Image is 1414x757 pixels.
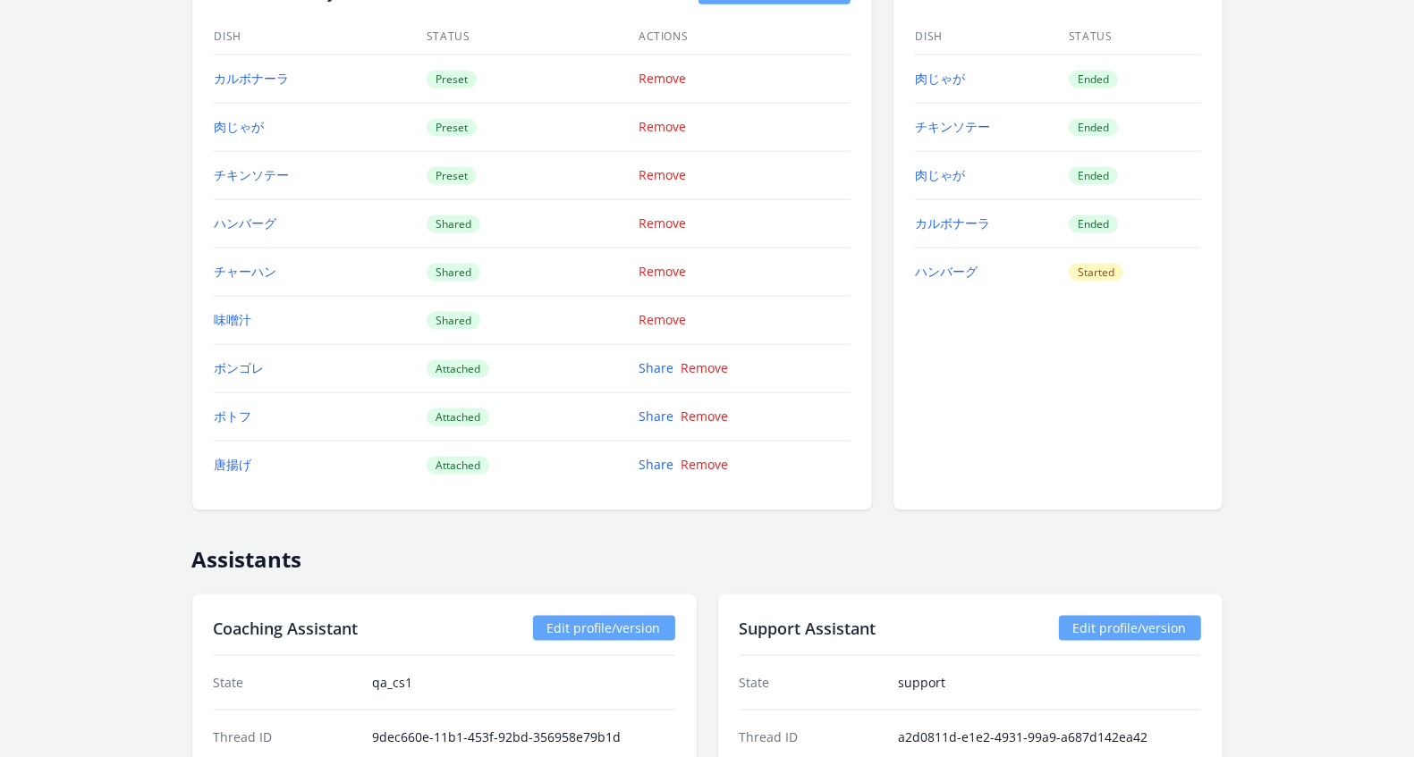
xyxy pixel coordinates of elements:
a: チャーハン [215,263,277,280]
span: Shared [427,215,480,233]
dd: a2d0811d-e1e2-4931-99a9-a687d142ea42 [898,728,1201,746]
th: Dish [214,19,426,55]
span: Shared [427,264,480,282]
span: Preset [427,71,477,88]
a: カルボナーラ [215,70,290,87]
th: Status [426,19,638,55]
a: ハンバーグ [916,263,978,280]
a: 肉じゃが [215,118,265,135]
a: Remove [681,408,728,425]
a: 肉じゃが [916,70,966,87]
a: Share [639,408,673,425]
a: Remove [681,359,728,376]
dd: 9dec660e-11b1-453f-92bd-356958e79b1d [372,728,675,746]
dt: Thread ID [214,728,358,746]
span: Shared [427,312,480,330]
a: Share [639,456,673,473]
a: Remove [639,311,686,328]
h2: Support Assistant [740,616,876,641]
span: Ended [1069,119,1118,137]
a: チキンソテー [916,118,991,135]
dt: State [740,674,884,692]
span: Attached [427,408,489,426]
h2: Assistants [192,532,1223,573]
a: Share [639,359,673,376]
a: Remove [639,166,686,183]
dd: qa_cs1 [372,674,675,692]
a: Remove [681,456,728,473]
th: Status [1068,19,1201,55]
dd: support [898,674,1201,692]
span: Attached [427,360,489,378]
span: Preset [427,119,477,137]
a: ハンバーグ [215,214,277,231]
h2: Coaching Assistant [214,616,359,641]
a: Remove [639,214,686,231]
dt: State [214,674,358,692]
a: Remove [639,118,686,135]
a: Remove [639,263,686,280]
span: Ended [1069,71,1118,88]
a: カルボナーラ [916,214,991,231]
a: Edit profile/version [533,616,675,641]
a: 味噌汁 [215,311,252,328]
a: チキンソテー [215,166,290,183]
a: Edit profile/version [1059,616,1201,641]
dt: Thread ID [740,728,884,746]
a: 唐揚げ [215,456,252,473]
th: Dish [915,19,1069,55]
a: ボンゴレ [215,359,265,376]
span: Preset [427,167,477,185]
span: Started [1069,264,1123,282]
span: Ended [1069,167,1118,185]
span: Attached [427,457,489,475]
a: 肉じゃが [916,166,966,183]
a: Remove [639,70,686,87]
th: Actions [638,19,850,55]
span: Ended [1069,215,1118,233]
a: ポトフ [215,408,252,425]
